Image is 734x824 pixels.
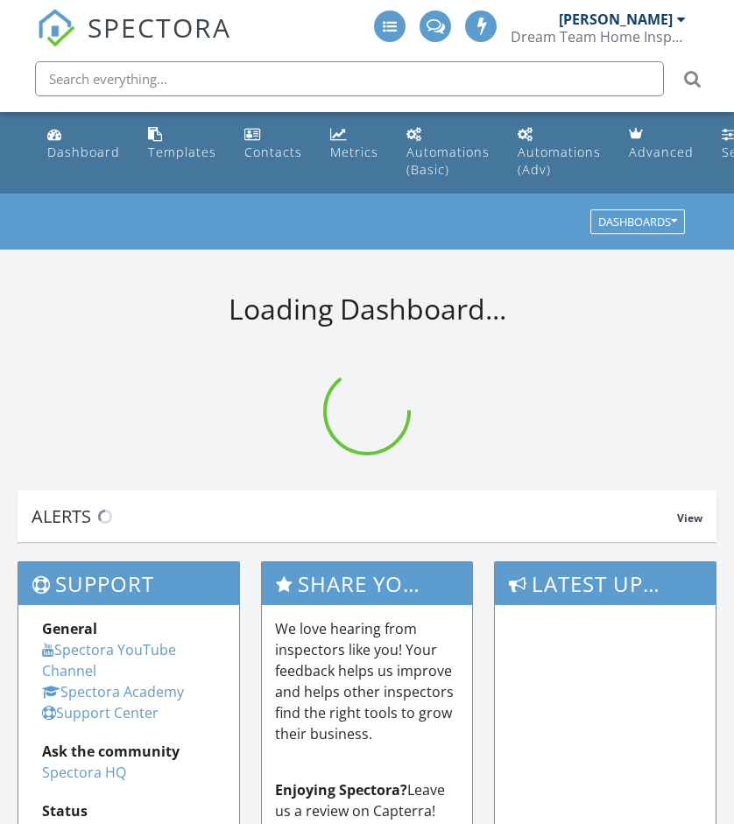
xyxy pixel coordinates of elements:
[141,119,223,169] a: Templates
[559,11,673,28] div: [PERSON_NAME]
[330,144,378,160] div: Metrics
[37,9,75,47] img: The Best Home Inspection Software - Spectora
[42,763,126,782] a: Spectora HQ
[511,28,686,46] div: Dream Team Home Inspections, PLLC
[18,562,239,605] h3: Support
[677,511,702,525] span: View
[244,144,302,160] div: Contacts
[590,210,685,235] button: Dashboards
[495,562,716,605] h3: Latest Updates
[629,144,694,160] div: Advanced
[622,119,701,169] a: Advanced
[42,640,176,680] a: Spectora YouTube Channel
[47,144,120,160] div: Dashboard
[32,504,677,528] div: Alerts
[323,119,385,169] a: Metrics
[275,779,459,821] p: Leave us a review on Capterra!
[42,800,215,821] div: Status
[88,9,231,46] span: SPECTORA
[40,119,127,169] a: Dashboard
[148,144,216,160] div: Templates
[275,618,459,744] p: We love hearing from inspectors like you! Your feedback helps us improve and helps other inspecto...
[42,682,184,701] a: Spectora Academy
[42,703,159,722] a: Support Center
[37,24,231,60] a: SPECTORA
[262,562,472,605] h3: Share Your Spectora Experience
[399,119,497,187] a: Automations (Basic)
[598,216,677,229] div: Dashboards
[237,119,309,169] a: Contacts
[275,780,407,799] strong: Enjoying Spectora?
[406,144,490,178] div: Automations (Basic)
[511,119,608,187] a: Automations (Advanced)
[518,144,601,178] div: Automations (Adv)
[42,619,97,638] strong: General
[42,741,215,762] div: Ask the community
[35,61,664,96] input: Search everything...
